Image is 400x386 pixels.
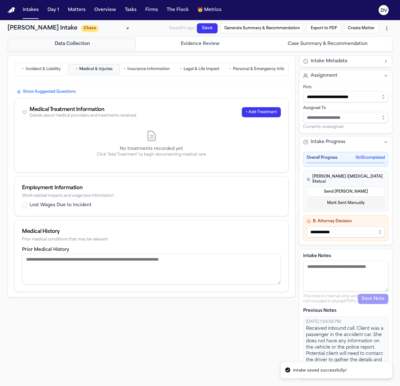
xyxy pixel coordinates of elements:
[311,58,347,64] span: Intake Metadata
[22,228,281,235] div: Medical History
[137,38,263,50] button: Go to Evidence Review step
[22,194,281,198] div: Work-related impacts and wage loss information
[79,67,113,72] span: Medical & Injuries
[30,113,136,118] div: Details about medical providers and treatments received
[303,294,358,304] p: This note is internal-only and not included in shared PDFs.
[22,247,69,252] label: Prior Medical History
[311,139,345,145] span: Intake Progress
[220,23,304,33] button: Generate Summary & Recommendation
[8,7,15,13] a: Home
[30,202,92,208] label: Lost Wages Due to Incident
[303,308,388,314] p: Previous Notes
[121,64,173,74] button: Go to Insurance Information
[264,38,391,50] button: Go to Case Summary & Recommendation step
[303,261,388,291] textarea: Intake notes
[303,106,388,111] div: Assigned To
[299,56,392,67] button: Intake Metadata
[307,198,385,208] button: Mark Sent Manually
[299,136,392,148] button: Intake Progress
[303,85,388,90] div: Firm
[197,23,218,33] button: Save
[22,66,24,72] span: •
[127,67,170,72] span: Insurance Information
[306,326,386,370] div: Received inbound call. Client was a passenger in the accident car. She does not have any informat...
[293,367,347,373] div: Intake saved successfully!
[344,23,379,33] button: Create Matter
[307,155,337,160] span: Overall Progress
[307,219,385,224] h4: B. Attorney Decision
[8,7,15,13] img: Finch Logo
[299,70,392,81] button: Assignment
[92,4,119,16] button: Overview
[307,23,341,33] button: Export to PDF
[26,67,61,72] span: Incident & Liability
[16,64,67,74] button: Go to Incident & Liability
[307,174,385,184] h4: [PERSON_NAME] ([MEDICAL_DATA] Status)
[22,253,281,284] textarea: Prior medical history
[30,106,136,113] div: Medical Treatment Information
[303,112,388,123] input: Assign to staff member
[226,64,287,74] button: Go to Personal & Emergency Info
[122,4,139,16] button: Tasks
[65,4,88,16] button: Matters
[356,155,385,160] span: 0 of 2 completed
[8,24,77,33] h1: [PERSON_NAME] Intake
[303,124,343,130] span: Currently unassigned
[9,38,136,50] button: Go to Data Collection step
[9,38,391,50] nav: Intake steps
[242,107,281,117] button: + Add Treatment
[22,184,281,192] div: Employment Information
[81,25,98,32] span: Chase
[303,91,388,102] input: Select firm
[303,253,388,259] label: Intake Notes
[311,73,337,79] span: Assignment
[164,4,191,16] button: The Flock
[68,64,119,74] button: Go to Medical & Injuries
[174,64,225,74] button: Go to Legal & Life Impact
[229,66,231,72] span: •
[45,4,62,16] button: Day 1
[81,24,131,33] div: Update intake status
[22,146,281,152] p: No treatments recorded yet
[124,66,125,72] span: •
[75,66,77,72] span: •
[20,4,41,16] button: Intakes
[14,88,78,96] button: Show Suggested Questions
[143,4,160,16] button: Firms
[22,152,281,157] p: Click "Add Treatment" to begin documenting medical care
[184,67,219,72] span: Legal & Life Impact
[22,237,281,242] div: Prior medical conditions that may be relevant
[306,319,386,324] div: [DATE] 1:54:58 PM
[169,26,194,30] span: Saved 1m ago
[381,23,392,34] button: More actions
[195,4,224,16] button: crownMetrics
[233,67,284,72] span: Personal & Emergency Info
[180,66,182,72] span: •
[307,187,385,197] button: Send [PERSON_NAME]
